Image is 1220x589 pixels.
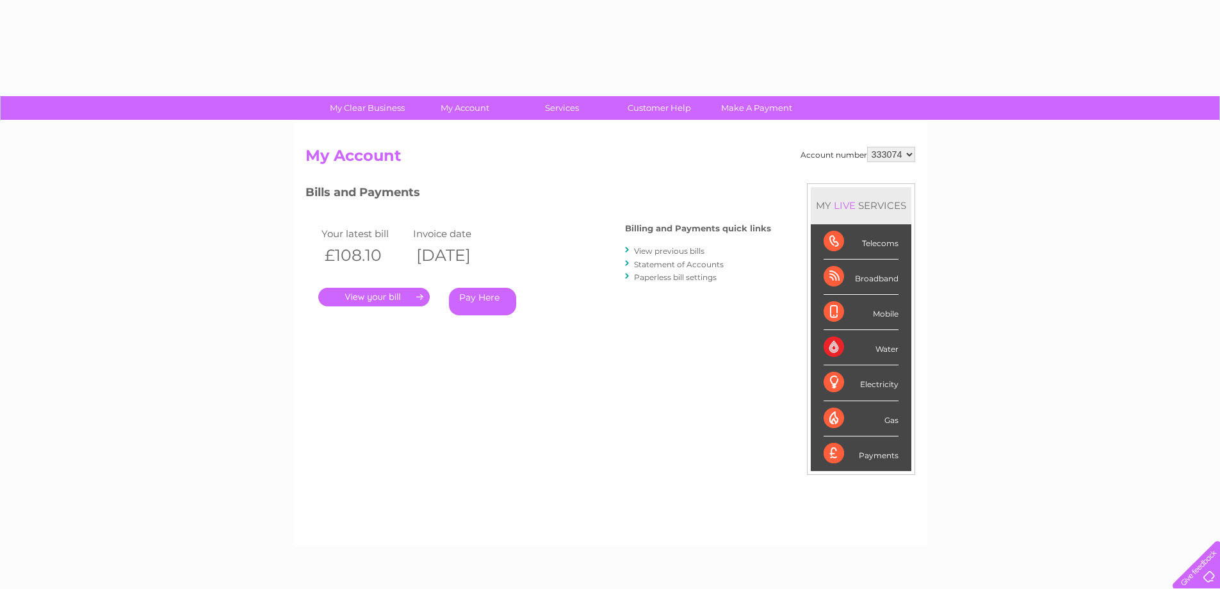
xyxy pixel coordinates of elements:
div: Water [824,330,899,365]
td: Invoice date [410,225,502,242]
div: Telecoms [824,224,899,260]
a: My Clear Business [314,96,420,120]
div: Gas [824,401,899,436]
a: Make A Payment [704,96,809,120]
a: Statement of Accounts [634,260,724,269]
td: Your latest bill [318,225,411,242]
div: Electricity [824,365,899,401]
h4: Billing and Payments quick links [625,224,771,233]
div: MY SERVICES [811,187,911,224]
a: Customer Help [606,96,712,120]
a: My Account [412,96,517,120]
a: Paperless bill settings [634,272,717,282]
a: Services [509,96,615,120]
th: £108.10 [318,242,411,269]
a: . [318,288,430,306]
div: Account number [801,147,915,162]
div: LIVE [831,199,858,212]
div: Broadband [824,260,899,295]
div: Mobile [824,295,899,330]
h2: My Account [305,147,915,171]
h3: Bills and Payments [305,183,771,206]
th: [DATE] [410,242,502,269]
a: View previous bills [634,246,704,256]
a: Pay Here [449,288,516,315]
div: Payments [824,436,899,471]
